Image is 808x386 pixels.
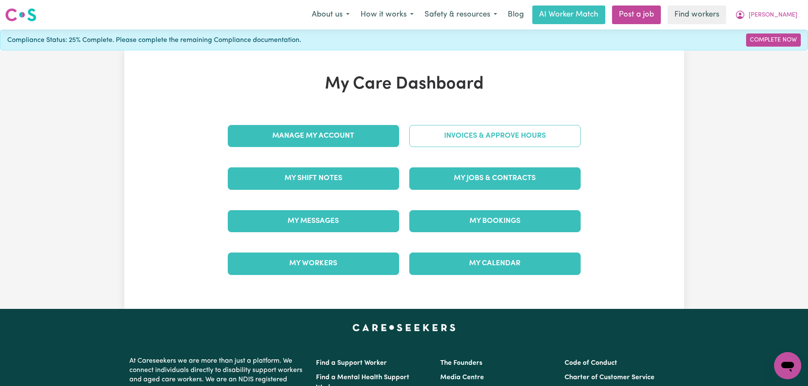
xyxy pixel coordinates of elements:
[668,6,726,24] a: Find workers
[228,210,399,232] a: My Messages
[565,374,654,381] a: Charter of Customer Service
[532,6,605,24] a: AI Worker Match
[409,210,581,232] a: My Bookings
[228,125,399,147] a: Manage My Account
[223,74,586,94] h1: My Care Dashboard
[730,6,803,24] button: My Account
[5,7,36,22] img: Careseekers logo
[565,360,617,367] a: Code of Conduct
[440,360,482,367] a: The Founders
[503,6,529,24] a: Blog
[7,35,301,45] span: Compliance Status: 25% Complete. Please complete the remaining Compliance documentation.
[316,360,387,367] a: Find a Support Worker
[228,253,399,275] a: My Workers
[440,374,484,381] a: Media Centre
[409,125,581,147] a: Invoices & Approve Hours
[419,6,503,24] button: Safety & resources
[352,324,456,331] a: Careseekers home page
[774,352,801,379] iframe: Button to launch messaging window
[306,6,355,24] button: About us
[409,253,581,275] a: My Calendar
[409,167,581,189] a: My Jobs & Contracts
[612,6,661,24] a: Post a job
[355,6,419,24] button: How it works
[228,167,399,189] a: My Shift Notes
[749,11,797,20] span: [PERSON_NAME]
[5,5,36,25] a: Careseekers logo
[746,33,801,47] a: Complete Now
